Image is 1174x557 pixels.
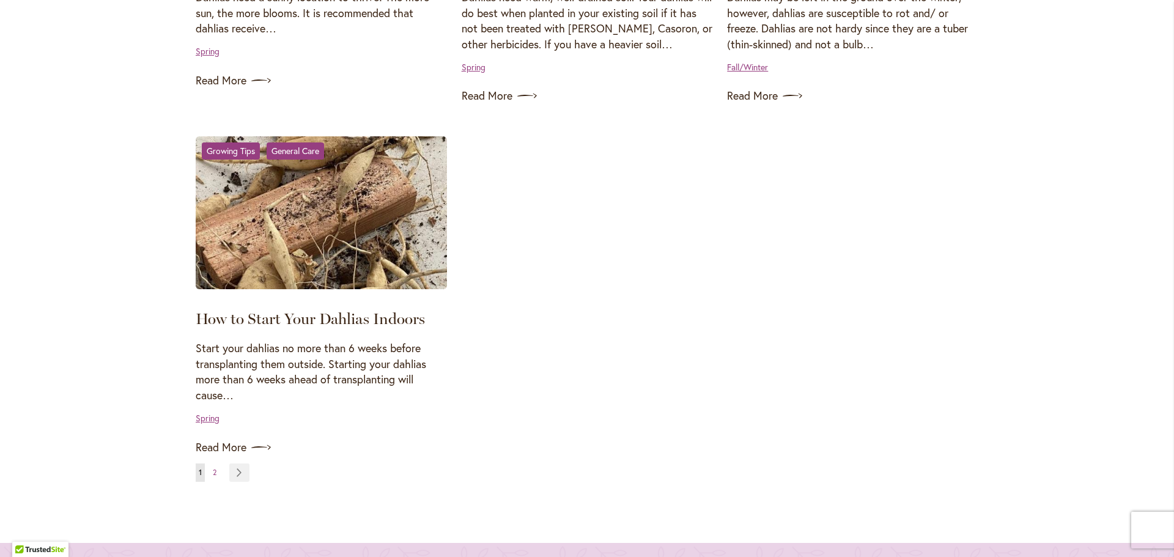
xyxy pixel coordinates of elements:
[196,45,220,57] a: Spring
[251,438,271,457] img: arrow icon
[783,86,802,106] img: arrow icon
[196,136,447,289] img: How to Start Your Dahlias Indoors
[267,142,324,160] a: General Care
[462,61,485,73] a: Spring
[196,412,220,424] a: Spring
[9,514,43,548] iframe: Launch Accessibility Center
[727,86,978,106] a: Read More
[517,86,537,106] img: arrow icon
[462,86,713,106] a: Read More
[196,341,447,404] p: Start your dahlias no more than 6 weeks before transplanting them outside. Starting your dahlias ...
[196,71,447,90] a: Read More
[199,468,202,477] span: 1
[196,309,425,328] a: How to Start Your Dahlias Indoors
[251,71,271,90] img: arrow icon
[213,468,216,477] span: 2
[196,438,447,457] a: Read More
[727,61,768,73] a: Fall/Winter
[196,136,447,293] a: How to Start Your Dahlias Indoors
[202,142,330,160] div: &
[210,463,220,482] a: 2
[202,142,260,160] a: Growing Tips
